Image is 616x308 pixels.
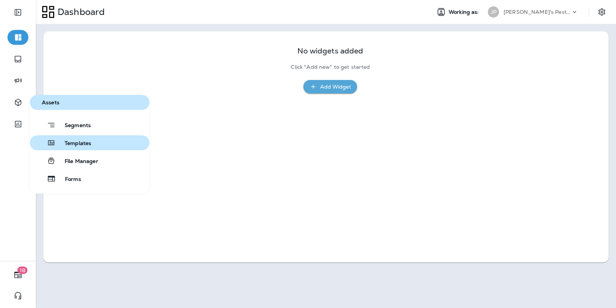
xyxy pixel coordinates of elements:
p: No widgets added [297,48,363,54]
span: Segments [56,122,91,130]
button: Segments [30,117,149,132]
button: Assets [30,95,149,110]
span: Working as: [449,9,480,15]
span: File Manager [56,158,98,165]
p: [PERSON_NAME]'s Pest Control - [GEOGRAPHIC_DATA] [504,9,571,15]
button: Templates [30,135,149,150]
p: Click "Add new" to get started [291,64,370,70]
button: Forms [30,171,149,186]
button: File Manager [30,153,149,168]
span: Assets [33,99,146,106]
p: Dashboard [55,6,105,18]
div: JP [488,6,499,18]
div: Add Widget [320,82,351,92]
button: Settings [595,5,609,19]
span: 18 [18,267,28,274]
button: Expand Sidebar [7,5,28,20]
span: Forms [56,176,81,183]
span: Templates [56,140,91,147]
